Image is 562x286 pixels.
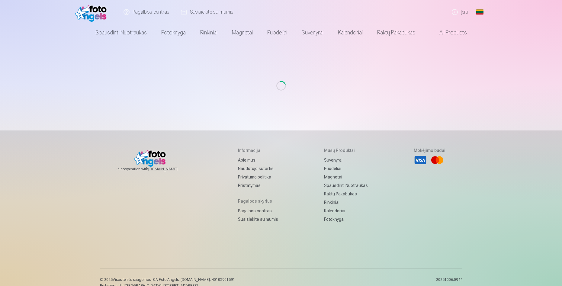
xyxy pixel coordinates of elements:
a: Pristatymas [238,181,278,190]
a: Raktų pakabukas [370,24,422,41]
h5: Mūsų produktai [324,147,368,153]
a: All products [422,24,474,41]
a: Kalendoriai [331,24,370,41]
a: Susisiekite su mumis [238,215,278,223]
a: Puodeliai [260,24,294,41]
a: Rinkiniai [324,198,368,207]
a: Rinkiniai [193,24,225,41]
a: Raktų pakabukas [324,190,368,198]
a: [DOMAIN_NAME] [148,167,192,172]
a: Kalendoriai [324,207,368,215]
a: Privatumo politika [238,173,278,181]
span: In cooperation with [117,167,192,172]
h5: Informacija [238,147,278,153]
li: Visa [414,153,427,167]
a: Apie mus [238,156,278,164]
h5: Mokėjimo būdai [414,147,445,153]
img: /fa2 [75,2,110,22]
a: Magnetai [225,24,260,41]
a: Suvenyrai [294,24,331,41]
a: Fotoknyga [324,215,368,223]
a: Spausdinti nuotraukas [88,24,154,41]
span: SIA Foto Angels, [DOMAIN_NAME]. 40103901591 [153,278,235,282]
h5: Pagalbos skyrius [238,198,278,204]
a: Puodeliai [324,164,368,173]
a: Spausdinti nuotraukas [324,181,368,190]
a: Fotoknyga [154,24,193,41]
a: Naudotojo sutartis [238,164,278,173]
p: © 2025 Visos teisės saugomos. , [100,277,235,282]
a: Magnetai [324,173,368,181]
li: Mastercard [431,153,444,167]
a: Suvenyrai [324,156,368,164]
a: Pagalbos centras [238,207,278,215]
